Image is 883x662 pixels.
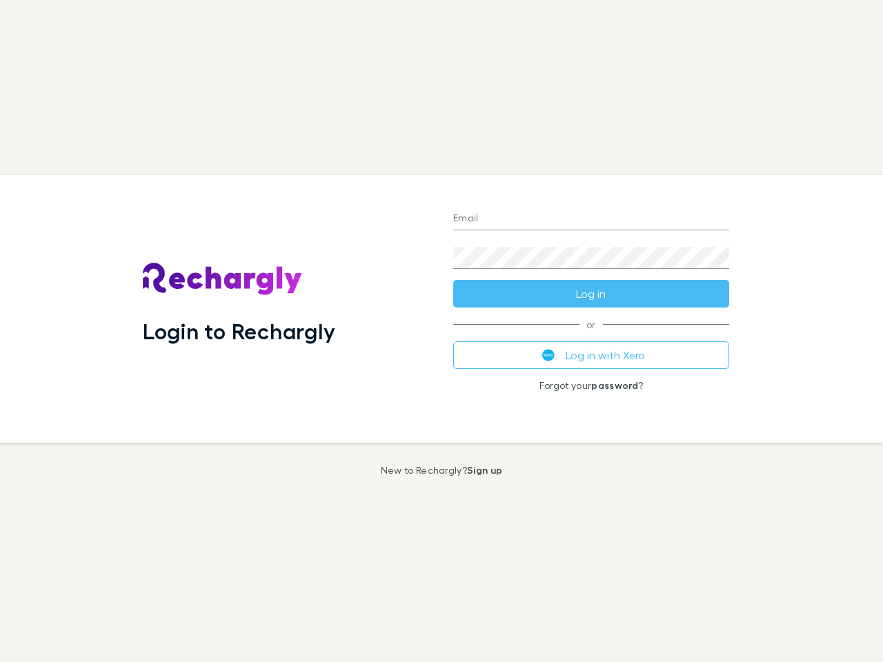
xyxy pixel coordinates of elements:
p: New to Rechargly? [381,465,503,476]
p: Forgot your ? [453,380,729,391]
button: Log in with Xero [453,341,729,369]
img: Xero's logo [542,349,555,361]
span: or [453,324,729,325]
h1: Login to Rechargly [143,318,335,344]
button: Log in [453,280,729,308]
img: Rechargly's Logo [143,263,303,296]
a: Sign up [467,464,502,476]
a: password [591,379,638,391]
